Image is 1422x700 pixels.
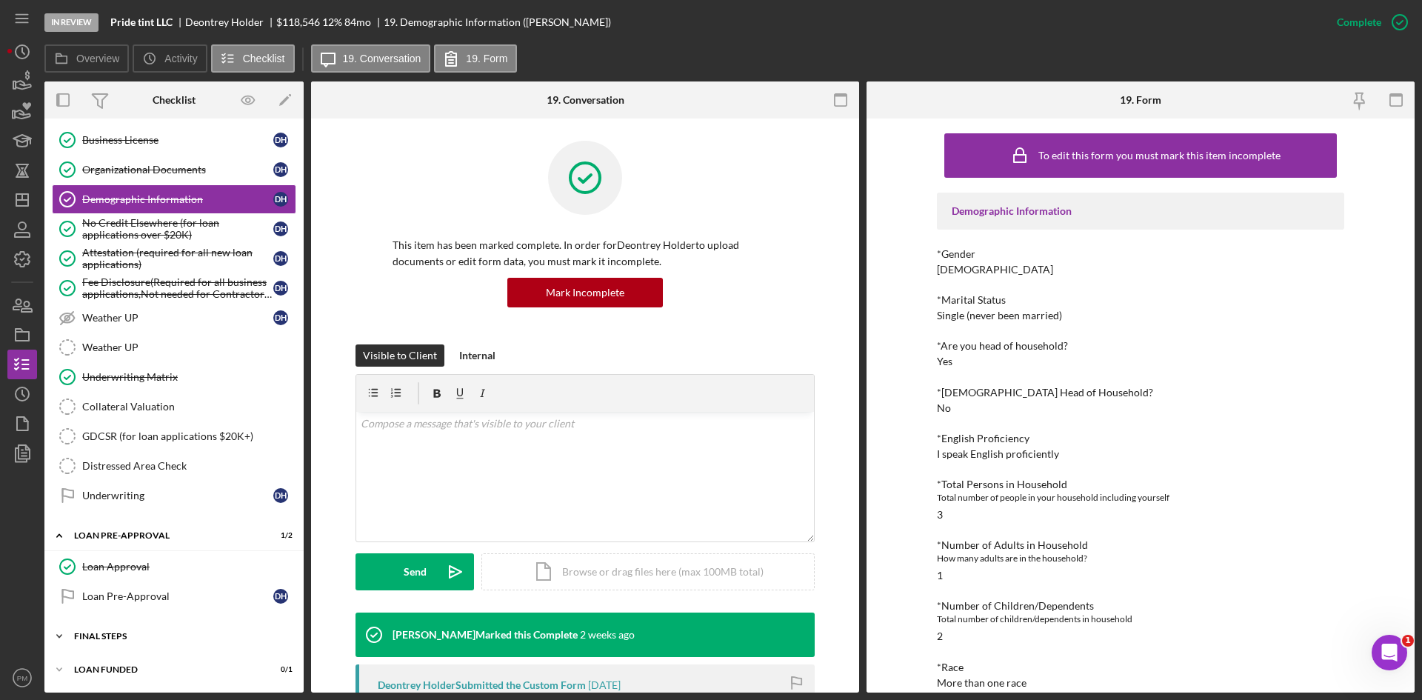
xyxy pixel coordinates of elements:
a: Weather UPDH [52,303,296,333]
label: Checklist [243,53,285,64]
div: *Gender [937,248,1344,260]
div: *Number of Children/Dependents [937,600,1344,612]
label: 19. Conversation [343,53,421,64]
div: Checklist [153,94,196,106]
div: GDCSR (for loan applications $20K+) [82,430,296,442]
text: PM [17,674,27,682]
div: Visible to Client [363,344,437,367]
div: 0 / 1 [266,665,293,674]
button: Send [355,553,474,590]
div: 1 [937,570,943,581]
button: PM [7,663,37,693]
div: *Number of Adults in Household [937,539,1344,551]
a: GDCSR (for loan applications $20K+) [52,421,296,451]
span: $118,546 [276,16,320,28]
div: Fee Disclosure(Required for all business applications,Not needed for Contractor loans) [82,276,273,300]
div: D H [273,221,288,236]
div: Deontrey Holder [185,16,276,28]
button: Activity [133,44,207,73]
div: Complete [1337,7,1381,37]
div: D H [273,162,288,177]
div: 12 % [322,16,342,28]
a: UnderwritingDH [52,481,296,510]
button: Internal [452,344,503,367]
span: 1 [1402,635,1414,647]
div: *English Proficiency [937,433,1344,444]
div: Collateral Valuation [82,401,296,413]
div: Total number of children/dependents in household [937,612,1344,627]
div: 19. Form [1120,94,1161,106]
div: Yes [937,356,952,367]
div: D H [273,192,288,207]
b: Pride tint LLC [110,16,173,28]
div: *Race [937,661,1344,673]
div: *Total Persons in Household [937,479,1344,490]
div: *Are you head of household? [937,340,1344,352]
label: 19. Form [466,53,507,64]
div: D H [273,133,288,147]
button: Overview [44,44,129,73]
div: Weather UP [82,312,273,324]
div: Business License [82,134,273,146]
time: 2025-09-03 16:51 [580,629,635,641]
div: How many adults are in the household? [937,551,1344,566]
button: Checklist [211,44,295,73]
div: Demographic Information [82,193,273,205]
a: Loan Pre-ApprovalDH [52,581,296,611]
div: Organizational Documents [82,164,273,176]
a: Demographic InformationDH [52,184,296,214]
div: Deontrey Holder Submitted the Custom Form [378,679,586,691]
div: I speak English proficiently [937,448,1059,460]
a: Business LicenseDH [52,125,296,155]
div: D H [273,589,288,604]
div: LOAN PRE-APPROVAL [74,531,256,540]
div: In Review [44,13,99,32]
div: Total number of people in your household including yourself [937,490,1344,505]
div: Send [404,553,427,590]
a: Organizational DocumentsDH [52,155,296,184]
button: Mark Incomplete [507,278,663,307]
div: Underwriting Matrix [82,371,296,383]
a: Distressed Area Check [52,451,296,481]
div: 19. Conversation [547,94,624,106]
div: Single (never been married) [937,310,1062,321]
div: FINAL STEPS [74,632,285,641]
div: 84 mo [344,16,371,28]
button: 19. Conversation [311,44,431,73]
button: Complete [1322,7,1415,37]
div: 2 [937,630,943,642]
div: Loan Approval [82,561,296,573]
div: Loan Pre-Approval [82,590,273,602]
div: *[DEMOGRAPHIC_DATA] Head of Household? [937,387,1344,399]
div: To edit this form you must mark this item incomplete [1038,150,1281,161]
a: Collateral Valuation [52,392,296,421]
a: No Credit Elsewhere (for loan applications over $20K)DH [52,214,296,244]
a: Weather UP [52,333,296,362]
a: Underwriting Matrix [52,362,296,392]
div: *Marital Status [937,294,1344,306]
div: [PERSON_NAME] Marked this Complete [393,629,578,641]
div: Weather UP [82,341,296,353]
div: LOAN FUNDED [74,665,256,674]
div: Mark Incomplete [546,278,624,307]
a: Fee Disclosure(Required for all business applications,Not needed for Contractor loans)DH [52,273,296,303]
div: D H [273,251,288,266]
div: D H [273,310,288,325]
div: Attestation (required for all new loan applications) [82,247,273,270]
div: D H [273,281,288,296]
div: More than one race [937,677,1027,689]
div: D H [273,488,288,503]
a: Loan Approval [52,552,296,581]
div: Internal [459,344,495,367]
div: [DEMOGRAPHIC_DATA] [937,264,1053,276]
iframe: Intercom live chat [1372,635,1407,670]
label: Activity [164,53,197,64]
div: 19. Demographic Information ([PERSON_NAME]) [384,16,611,28]
time: 2025-08-29 22:04 [588,679,621,691]
a: Attestation (required for all new loan applications)DH [52,244,296,273]
div: No Credit Elsewhere (for loan applications over $20K) [82,217,273,241]
div: No [937,402,951,414]
div: Distressed Area Check [82,460,296,472]
button: 19. Form [434,44,517,73]
div: 1 / 2 [266,531,293,540]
